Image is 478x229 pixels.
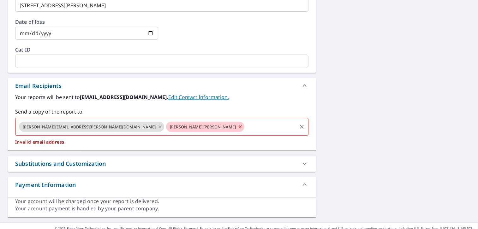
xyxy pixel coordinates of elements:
[8,177,316,192] div: Payment Information
[15,159,106,168] div: Substitutions and Customization
[15,82,62,90] div: Email Recipients
[19,122,164,132] div: [PERSON_NAME][EMAIL_ADDRESS][PERSON_NAME][DOMAIN_NAME]
[15,198,308,205] div: Your account will be charged once your report is delivered.
[80,94,168,101] b: [EMAIL_ADDRESS][DOMAIN_NAME].
[15,47,308,52] label: Cat ID
[15,19,158,24] label: Date of loss
[15,93,308,101] label: Your reports will be sent to
[15,181,76,189] div: Payment Information
[19,124,159,130] span: [PERSON_NAME][EMAIL_ADDRESS][PERSON_NAME][DOMAIN_NAME]
[8,78,316,93] div: Email Recipients
[168,94,229,101] a: EditContactInfo
[166,122,244,132] div: [PERSON_NAME].[PERSON_NAME]
[8,156,316,172] div: Substitutions and Customization
[297,122,306,131] button: Clear
[15,108,308,115] label: Send a copy of the report to:
[15,205,308,212] div: Your account payment is handled by your parent company.
[15,139,308,145] p: Invalid email address
[166,124,240,130] span: [PERSON_NAME].[PERSON_NAME]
